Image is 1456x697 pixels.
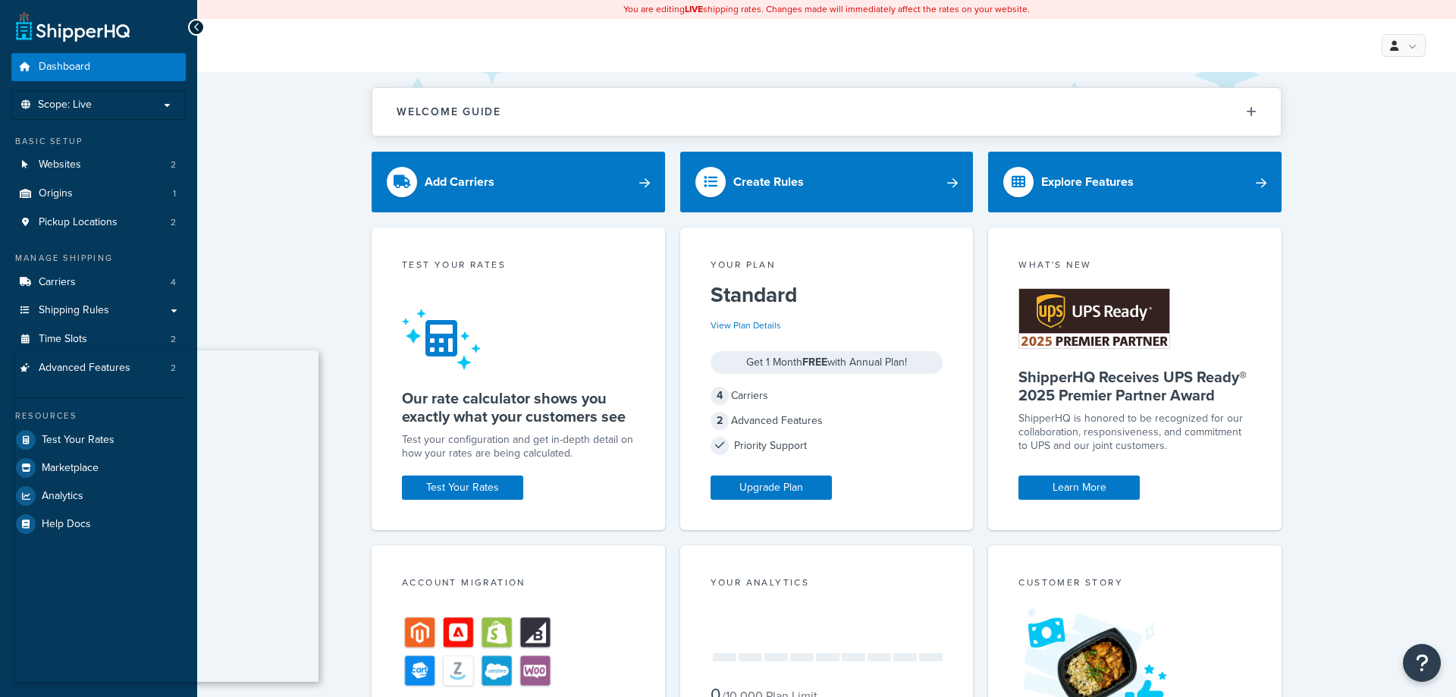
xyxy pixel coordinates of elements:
div: Add Carriers [425,171,494,193]
button: Welcome Guide [372,88,1281,136]
div: Basic Setup [11,135,186,148]
li: Pickup Locations [11,209,186,237]
div: Resources [11,410,186,422]
li: Carriers [11,268,186,297]
span: 4 [711,387,729,405]
a: Learn More [1018,476,1140,500]
b: LIVE [685,2,703,16]
a: Time Slots2 [11,325,186,353]
li: Advanced Features [11,354,186,382]
span: Scope: Live [38,99,92,111]
a: View Plan Details [711,319,781,332]
div: Account Migration [402,576,635,593]
h5: ShipperHQ Receives UPS Ready® 2025 Premier Partner Award [1018,368,1251,404]
a: Pickup Locations2 [11,209,186,237]
div: Advanced Features [711,410,943,432]
span: 1 [173,187,176,200]
div: Carriers [711,385,943,407]
strong: FREE [802,354,827,370]
h5: Standard [711,283,943,307]
span: 2 [171,333,176,346]
a: Origins1 [11,180,186,208]
a: Shipping Rules [11,297,186,325]
div: Your Plan [711,258,943,275]
li: Websites [11,151,186,179]
span: 4 [171,276,176,289]
p: ShipperHQ is honored to be recognized for our collaboration, responsiveness, and commitment to UP... [1018,412,1251,453]
a: Marketplace [11,454,186,482]
div: Priority Support [711,435,943,457]
div: Test your configuration and get in-depth detail on how your rates are being calculated. [402,433,635,460]
li: Time Slots [11,325,186,353]
div: Create Rules [733,171,804,193]
span: Shipping Rules [39,304,109,317]
span: Origins [39,187,73,200]
h5: Our rate calculator shows you exactly what your customers see [402,389,635,425]
a: Upgrade Plan [711,476,832,500]
span: Dashboard [39,61,90,74]
div: Your Analytics [711,576,943,593]
button: Open Resource Center [1403,644,1441,682]
a: Test Your Rates [11,426,186,454]
a: Explore Features [988,152,1282,212]
a: Help Docs [11,510,186,538]
div: Get 1 Month with Annual Plan! [711,351,943,374]
span: Pickup Locations [39,216,118,229]
a: Create Rules [680,152,974,212]
div: What's New [1018,258,1251,275]
span: 2 [711,412,729,430]
span: 2 [171,216,176,229]
div: Customer Story [1018,576,1251,593]
li: Origins [11,180,186,208]
h2: Welcome Guide [397,106,501,118]
span: 2 [171,159,176,171]
a: Dashboard [11,53,186,81]
a: Carriers4 [11,268,186,297]
a: Analytics [11,482,186,510]
div: Explore Features [1041,171,1134,193]
div: Test your rates [402,258,635,275]
span: Carriers [39,276,76,289]
span: Websites [39,159,81,171]
a: Websites2 [11,151,186,179]
a: Advanced Features2 [11,354,186,382]
div: Manage Shipping [11,252,186,265]
a: Test Your Rates [402,476,523,500]
span: Time Slots [39,333,87,346]
a: Add Carriers [372,152,665,212]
